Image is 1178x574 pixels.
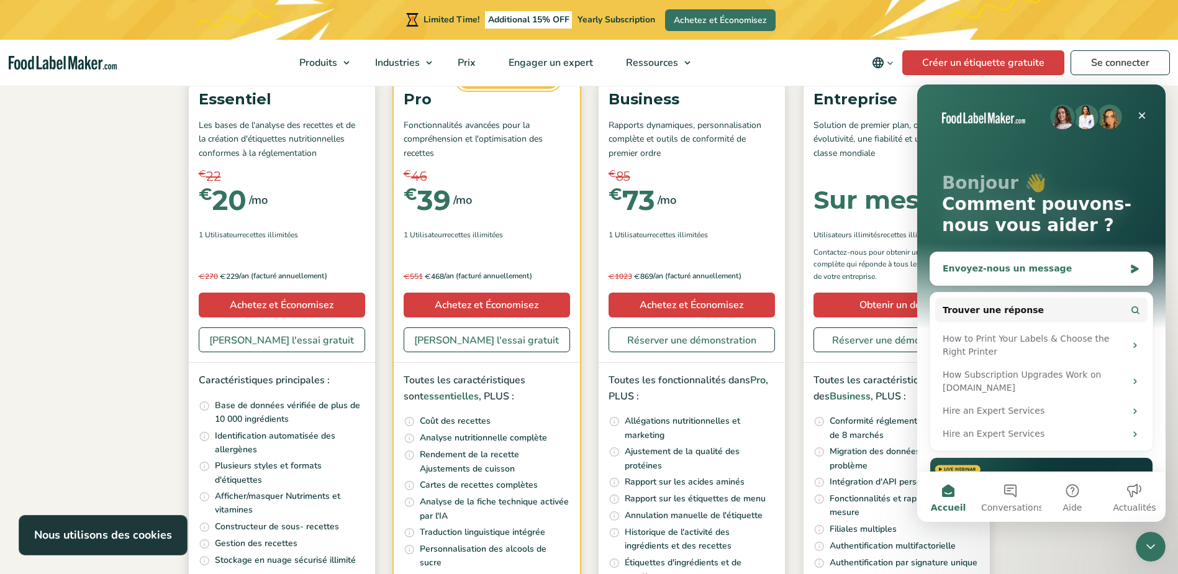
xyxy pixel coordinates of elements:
[215,537,297,550] p: Gestion des recettes
[863,50,902,75] button: Change language
[813,373,980,404] p: Toutes les caractéristiques des , PLUS :
[199,186,247,214] div: 20
[830,389,871,403] span: Business
[199,271,205,281] span: €
[199,293,365,317] a: Achetez et Économisez
[215,490,365,517] p: Afficher/masquer Nutriments et vitamines
[830,492,980,520] p: Fonctionnalités et rapports sur mesure
[371,56,421,70] span: Industries
[609,271,632,281] del: 1023
[813,229,881,240] span: Utilisateurs illimités
[1071,50,1170,75] a: Se connecter
[239,270,327,283] span: /an (facturé annuellement)
[610,40,697,86] a: Ressources
[215,459,365,487] p: Plusieurs styles et formats d'étiquettes
[404,186,417,203] span: €
[625,414,775,442] p: Allégations nutritionnelles et marketing
[830,445,980,473] p: Migration des données sans problème
[404,271,423,281] del: 551
[14,419,49,427] span: Accueil
[186,388,248,437] button: Actualités
[609,293,775,317] a: Achetez et Économisez
[404,119,570,160] p: Fonctionnalités avancées pour la compréhension et l'optimisation des recettes
[609,186,655,214] div: 73
[9,56,117,70] a: Food Label Maker homepage
[404,373,570,404] p: Toutes les caractéristiques sont , PLUS :
[12,373,236,530] div: Live Webinar: Canadian FoP Labeling
[425,271,431,281] span: €
[658,191,676,209] span: /mo
[359,40,438,86] a: Industries
[215,429,365,457] p: Identification automatisée des allergènes
[830,556,977,570] p: Authentification par signature unique
[813,293,980,317] a: Obtenir un devis
[917,84,1166,522] iframe: Intercom live chat
[444,270,532,283] span: /an (facturé annuellement)
[199,167,206,181] span: €
[420,478,538,492] p: Cartes de recettes complètes
[404,271,410,281] span: €
[625,492,766,506] p: Rapport sur les étiquettes de menu
[665,9,776,31] a: Achetez et Économisez
[609,270,653,283] span: 869
[902,50,1064,75] a: Créer un étiquette gratuite
[505,56,594,70] span: Engager un expert
[830,475,959,489] p: Intégration d'API personnalisées
[453,191,472,209] span: /mo
[196,419,238,427] span: Actualités
[214,20,236,42] div: Fermer
[830,539,956,553] p: Authentification multifactorielle
[616,167,630,186] span: 85
[622,56,679,70] span: Ressources
[404,186,451,214] div: 39
[609,229,650,240] span: 1 Utilisateur
[199,373,365,389] p: Caractéristiques principales :
[296,56,338,70] span: Produits
[62,388,124,437] button: Conversations
[625,509,763,522] p: Annulation manuelle de l'étiquette
[830,414,980,442] p: Conformité réglementaire dans plus de 8 marchés
[404,167,411,181] span: €
[454,56,477,70] span: Prix
[609,373,775,404] p: Toutes les fonctionnalités dans , PLUS :
[424,389,479,403] span: essentielles
[609,271,615,281] span: €
[609,88,775,111] p: Business
[215,520,339,534] p: Constructeur de sous- recettes
[424,14,479,25] span: Limited Time!
[404,293,570,317] a: Achetez et Économisez
[625,445,775,473] p: Ajustement de la qualité des protéines
[64,419,126,427] span: Conversations
[813,88,980,111] p: Entreprise
[625,526,775,553] p: Historique de l'activité des ingrédients et des recettes
[830,522,897,536] p: Filiales multiples
[420,414,491,428] p: Coût des recettes
[220,271,226,281] span: €
[240,229,298,240] span: Recettes illimitées
[578,14,655,25] span: Yearly Subscription
[420,448,570,476] p: Rendement de la recette Ajustements de cuisson
[199,327,365,352] a: [PERSON_NAME] l'essai gratuit
[485,11,573,29] span: Additional 15% OFF
[420,526,545,539] p: Traduction linguistique intégrée
[249,191,268,209] span: /mo
[34,527,172,542] strong: Nous utilisons des cookies
[420,431,547,445] p: Analyse nutritionnelle complète
[13,373,235,460] img: Live Webinar: Canadian FoP Labeling
[411,167,427,186] span: 46
[813,327,980,352] a: Réserver une démonstration
[634,271,640,281] span: €
[609,167,616,181] span: €
[404,327,570,352] a: [PERSON_NAME] l'essai gratuit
